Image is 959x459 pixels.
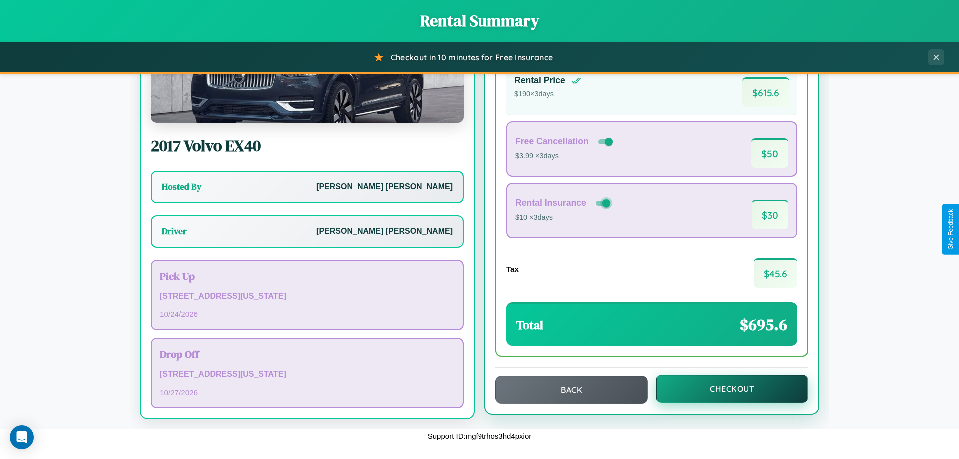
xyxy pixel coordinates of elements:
[740,314,787,336] span: $ 695.6
[751,138,788,168] span: $ 50
[947,209,954,250] div: Give Feedback
[514,75,565,86] h4: Rental Price
[316,180,453,194] p: [PERSON_NAME] [PERSON_NAME]
[754,258,797,288] span: $ 45.6
[515,198,586,208] h4: Rental Insurance
[656,375,808,403] button: Checkout
[160,307,455,321] p: 10 / 24 / 2026
[10,425,34,449] div: Open Intercom Messenger
[515,136,589,147] h4: Free Cancellation
[752,200,788,229] span: $ 30
[391,52,553,62] span: Checkout in 10 minutes for Free Insurance
[160,347,455,361] h3: Drop Off
[515,150,615,163] p: $3.99 × 3 days
[506,265,519,273] h4: Tax
[151,135,464,157] h2: 2017 Volvo EX40
[160,289,455,304] p: [STREET_ADDRESS][US_STATE]
[160,386,455,399] p: 10 / 27 / 2026
[10,10,949,32] h1: Rental Summary
[495,376,648,404] button: Back
[515,211,612,224] p: $10 × 3 days
[428,429,531,443] p: Support ID: mgf9trhos3hd4pxior
[514,88,581,101] p: $ 190 × 3 days
[516,317,543,333] h3: Total
[162,181,201,193] h3: Hosted By
[160,367,455,382] p: [STREET_ADDRESS][US_STATE]
[742,77,789,107] span: $ 615.6
[316,224,453,239] p: [PERSON_NAME] [PERSON_NAME]
[160,269,455,283] h3: Pick Up
[162,225,187,237] h3: Driver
